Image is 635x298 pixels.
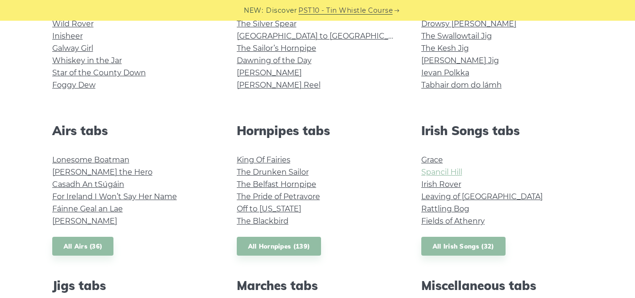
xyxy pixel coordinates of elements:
a: Grace [421,155,443,164]
a: All Irish Songs (32) [421,237,506,256]
a: Casadh An tSúgáin [52,180,124,189]
a: Spancil Hill [421,168,462,177]
a: [PERSON_NAME] Jig [421,56,499,65]
a: Drowsy [PERSON_NAME] [421,19,516,28]
h2: Miscellaneous tabs [421,278,583,293]
a: Ievan Polkka [421,68,469,77]
a: Rattling Bog [421,204,469,213]
a: Wild Rover [52,19,94,28]
a: Galway Girl [52,44,93,53]
a: [PERSON_NAME] [237,68,302,77]
a: Whiskey in the Jar [52,56,122,65]
a: Off to [US_STATE] [237,204,301,213]
a: Inisheer [52,32,83,40]
a: Tabhair dom do lámh [421,81,502,89]
a: For Ireland I Won’t Say Her Name [52,192,177,201]
a: Fáinne Geal an Lae [52,204,123,213]
a: [GEOGRAPHIC_DATA] to [GEOGRAPHIC_DATA] [237,32,410,40]
a: Lonesome Boatman [52,155,129,164]
h2: Marches tabs [237,278,399,293]
h2: Irish Songs tabs [421,123,583,138]
a: [PERSON_NAME] [52,217,117,226]
a: [PERSON_NAME] the Hero [52,168,153,177]
a: Foggy Dew [52,81,96,89]
a: The Swallowtail Jig [421,32,492,40]
a: The Drunken Sailor [237,168,309,177]
a: Fields of Athenry [421,217,485,226]
a: All Airs (36) [52,237,114,256]
h2: Jigs tabs [52,278,214,293]
a: The Silver Spear [237,19,297,28]
a: The Belfast Hornpipe [237,180,316,189]
h2: Airs tabs [52,123,214,138]
a: Leaving of [GEOGRAPHIC_DATA] [421,192,543,201]
a: Star of the County Down [52,68,146,77]
a: [PERSON_NAME] Reel [237,81,321,89]
a: All Hornpipes (139) [237,237,322,256]
a: King Of Fairies [237,155,290,164]
a: The Sailor’s Hornpipe [237,44,316,53]
a: PST10 - Tin Whistle Course [298,5,393,16]
span: Discover [266,5,297,16]
span: NEW: [244,5,263,16]
a: Irish Rover [421,180,461,189]
a: The Blackbird [237,217,289,226]
a: The Kesh Jig [421,44,469,53]
a: Dawning of the Day [237,56,312,65]
a: The Pride of Petravore [237,192,320,201]
h2: Hornpipes tabs [237,123,399,138]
